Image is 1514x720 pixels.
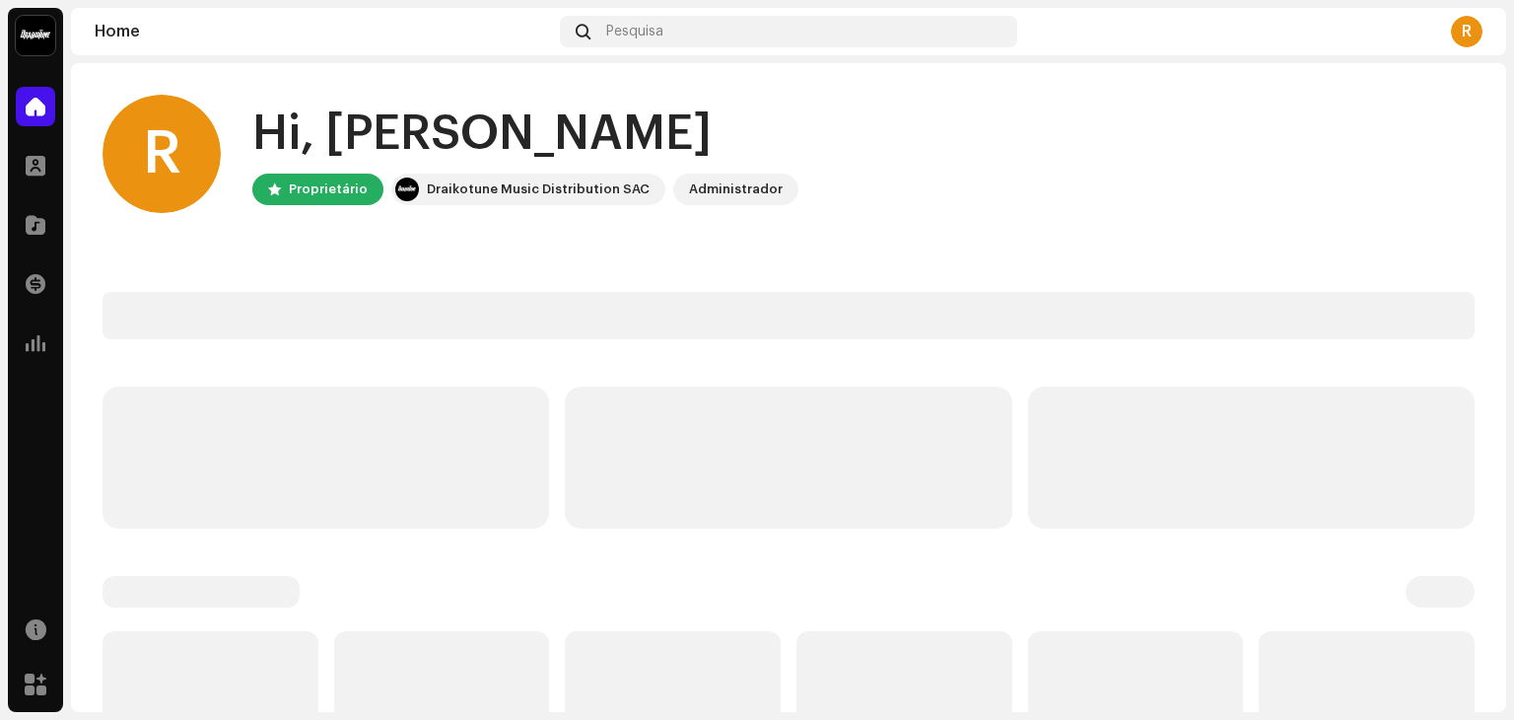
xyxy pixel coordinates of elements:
[252,103,798,166] div: Hi, [PERSON_NAME]
[1451,16,1482,47] div: R
[95,24,552,39] div: Home
[16,16,55,55] img: 10370c6a-d0e2-4592-b8a2-38f444b0ca44
[689,178,783,201] div: Administrador
[606,24,663,39] span: Pesquisa
[103,95,221,213] div: R
[427,178,650,201] div: Draikotune Music Distribution SAC
[289,178,368,201] div: Proprietário
[395,178,419,201] img: 10370c6a-d0e2-4592-b8a2-38f444b0ca44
